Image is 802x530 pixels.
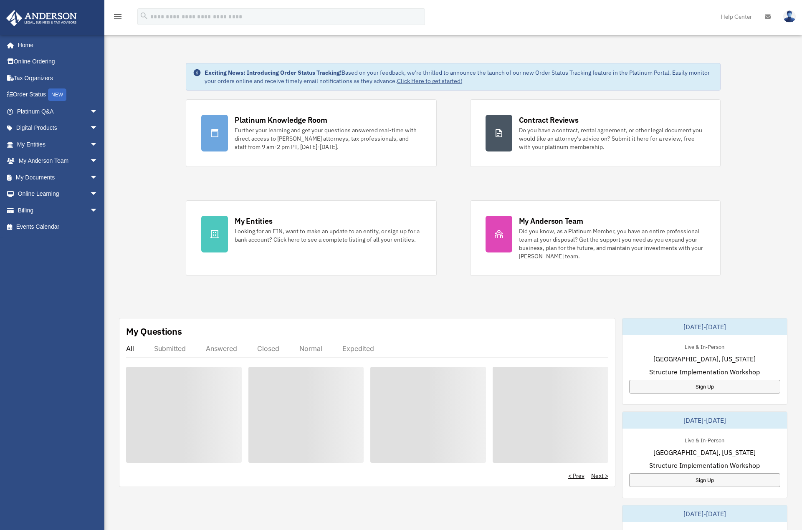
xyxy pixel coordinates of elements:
[653,354,756,364] span: [GEOGRAPHIC_DATA], [US_STATE]
[4,10,79,26] img: Anderson Advisors Platinum Portal
[629,380,780,394] a: Sign Up
[206,344,237,353] div: Answered
[90,186,106,203] span: arrow_drop_down
[235,126,421,151] div: Further your learning and get your questions answered real-time with direct access to [PERSON_NAM...
[622,318,787,335] div: [DATE]-[DATE]
[6,202,111,219] a: Billingarrow_drop_down
[6,186,111,202] a: Online Learningarrow_drop_down
[90,136,106,153] span: arrow_drop_down
[6,53,111,70] a: Online Ordering
[622,412,787,429] div: [DATE]-[DATE]
[299,344,322,353] div: Normal
[235,227,421,244] div: Looking for an EIN, want to make an update to an entity, or sign up for a bank account? Click her...
[519,216,583,226] div: My Anderson Team
[205,69,342,76] strong: Exciting News: Introducing Order Status Tracking!
[257,344,279,353] div: Closed
[6,136,111,153] a: My Entitiesarrow_drop_down
[154,344,186,353] div: Submitted
[678,342,731,351] div: Live & In-Person
[48,88,66,101] div: NEW
[783,10,796,23] img: User Pic
[113,15,123,22] a: menu
[186,200,436,276] a: My Entities Looking for an EIN, want to make an update to an entity, or sign up for a bank accoun...
[591,472,608,480] a: Next >
[519,227,705,260] div: Did you know, as a Platinum Member, you have an entire professional team at your disposal? Get th...
[470,99,721,167] a: Contract Reviews Do you have a contract, rental agreement, or other legal document you would like...
[6,70,111,86] a: Tax Organizers
[6,153,111,169] a: My Anderson Teamarrow_drop_down
[678,435,731,444] div: Live & In-Person
[235,216,272,226] div: My Entities
[342,344,374,353] div: Expedited
[205,68,713,85] div: Based on your feedback, we're thrilled to announce the launch of our new Order Status Tracking fe...
[622,505,787,522] div: [DATE]-[DATE]
[186,99,436,167] a: Platinum Knowledge Room Further your learning and get your questions answered real-time with dire...
[470,200,721,276] a: My Anderson Team Did you know, as a Platinum Member, you have an entire professional team at your...
[649,367,760,377] span: Structure Implementation Workshop
[519,126,705,151] div: Do you have a contract, rental agreement, or other legal document you would like an attorney's ad...
[6,103,111,120] a: Platinum Q&Aarrow_drop_down
[653,447,756,457] span: [GEOGRAPHIC_DATA], [US_STATE]
[139,11,149,20] i: search
[90,202,106,219] span: arrow_drop_down
[90,153,106,170] span: arrow_drop_down
[126,325,182,338] div: My Questions
[113,12,123,22] i: menu
[6,86,111,103] a: Order StatusNEW
[629,473,780,487] a: Sign Up
[397,77,462,85] a: Click Here to get started!
[90,120,106,137] span: arrow_drop_down
[649,460,760,470] span: Structure Implementation Workshop
[235,115,327,125] div: Platinum Knowledge Room
[90,169,106,186] span: arrow_drop_down
[6,120,111,136] a: Digital Productsarrow_drop_down
[6,37,106,53] a: Home
[126,344,134,353] div: All
[6,169,111,186] a: My Documentsarrow_drop_down
[519,115,579,125] div: Contract Reviews
[6,219,111,235] a: Events Calendar
[90,103,106,120] span: arrow_drop_down
[568,472,584,480] a: < Prev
